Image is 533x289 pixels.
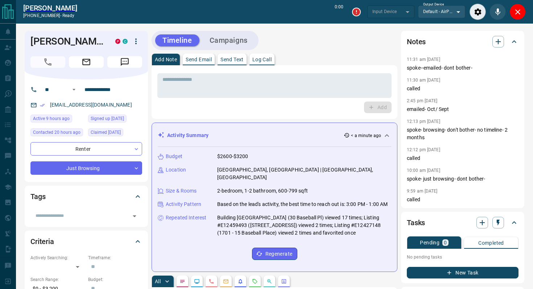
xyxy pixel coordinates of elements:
[30,233,142,250] div: Criteria
[407,217,425,228] h2: Tasks
[407,106,518,113] p: emailed- Oct/ Sept
[62,13,75,18] span: ready
[252,248,297,260] button: Regenerate
[167,132,208,139] p: Activity Summary
[158,129,391,142] div: Activity Summary< a minute ago
[30,115,84,125] div: Wed Oct 15 2025
[420,240,439,245] p: Pending
[407,33,518,50] div: Notes
[407,252,518,263] p: No pending tasks
[217,153,248,160] p: $2600-$3200
[166,201,201,208] p: Activity Pattern
[223,278,229,284] svg: Emails
[129,211,140,221] button: Open
[418,5,465,18] div: Default - AirPods
[351,132,381,139] p: < a minute ago
[407,119,440,124] p: 12:13 pm [DATE]
[30,236,54,247] h2: Criteria
[30,188,142,205] div: Tags
[23,4,77,12] a: [PERSON_NAME]
[217,166,391,181] p: [GEOGRAPHIC_DATA], [GEOGRAPHIC_DATA] | [GEOGRAPHIC_DATA], [GEOGRAPHIC_DATA]
[407,189,438,194] p: 9:59 am [DATE]
[50,102,132,108] a: [EMAIL_ADDRESS][DOMAIN_NAME]
[69,56,104,68] span: Email
[335,4,343,20] p: 0:00
[107,56,142,68] span: Message
[252,278,258,284] svg: Requests
[186,57,212,62] p: Send Email
[33,129,80,136] span: Contacted 20 hours ago
[252,57,272,62] p: Log Call
[166,187,197,195] p: Size & Rooms
[40,103,45,108] svg: Email Verified
[407,36,426,48] h2: Notes
[407,168,440,173] p: 10:00 am [DATE]
[88,255,142,261] p: Timeframe:
[123,39,128,44] div: condos.ca
[30,255,84,261] p: Actively Searching:
[509,4,526,20] div: Close
[237,278,243,284] svg: Listing Alerts
[407,175,518,183] p: spoke- just browsing- dont bother-
[407,126,518,141] p: spoke- browsing- don't bother- no timeline- 2 months
[30,128,84,139] div: Tue Oct 14 2025
[220,57,244,62] p: Send Text
[91,129,121,136] span: Claimed [DATE]
[166,166,186,174] p: Location
[30,161,142,175] div: Just Browsing
[407,214,518,231] div: Tasks
[489,4,506,20] div: Mute
[407,154,518,162] p: called
[444,240,447,245] p: 0
[407,85,518,92] p: called
[88,276,142,283] p: Budget:
[202,34,255,46] button: Campaigns
[407,57,440,62] p: 11:31 am [DATE]
[88,115,142,125] div: Mon Feb 24 2025
[166,214,206,222] p: Repeated Interest
[217,214,391,237] p: Building [GEOGRAPHIC_DATA] (30 Baseball Pl) viewed 17 times; Listing #E12459493 ([STREET_ADDRESS]...
[266,278,272,284] svg: Opportunities
[407,64,518,72] p: spoke--emailed- dont bother-
[33,115,70,122] span: Active 9 hours ago
[30,276,84,283] p: Search Range:
[478,240,504,245] p: Completed
[166,153,182,160] p: Budget
[407,78,440,83] p: 11:30 am [DATE]
[217,187,308,195] p: 2-bedroom, 1-2 bathroom, 600-799 sqft
[407,98,438,103] p: 2:45 pm [DATE]
[179,278,185,284] svg: Notes
[30,36,104,47] h1: [PERSON_NAME]
[423,2,444,7] label: Output Device
[155,57,177,62] p: Add Note
[194,278,200,284] svg: Lead Browsing Activity
[155,279,161,284] p: All
[217,201,388,208] p: Based on the lead's activity, the best time to reach out is: 3:00 PM - 1:00 AM
[407,147,440,152] p: 12:12 pm [DATE]
[70,85,78,94] button: Open
[208,278,214,284] svg: Calls
[91,115,124,122] span: Signed up [DATE]
[470,4,486,20] div: Audio Settings
[407,267,518,278] button: New Task
[407,196,518,203] p: called
[23,12,77,19] p: [PHONE_NUMBER] -
[115,39,120,44] div: property.ca
[30,142,142,156] div: Renter
[30,56,65,68] span: Call
[281,278,287,284] svg: Agent Actions
[30,191,45,202] h2: Tags
[88,128,142,139] div: Mon Feb 24 2025
[155,34,199,46] button: Timeline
